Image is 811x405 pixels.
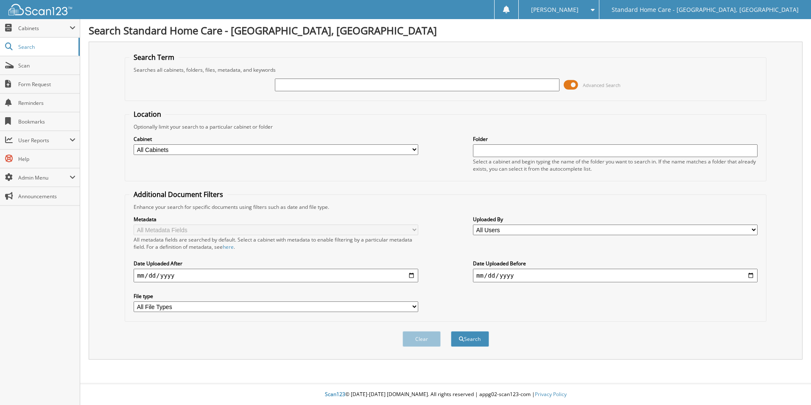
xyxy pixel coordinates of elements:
span: Bookmarks [18,118,76,125]
span: Admin Menu [18,174,70,181]
label: File type [134,292,418,300]
label: Cabinet [134,135,418,143]
span: Form Request [18,81,76,88]
div: Select a cabinet and begin typing the name of the folder you want to search in. If the name match... [473,158,758,172]
span: Cabinets [18,25,70,32]
span: User Reports [18,137,70,144]
label: Folder [473,135,758,143]
label: Date Uploaded After [134,260,418,267]
span: Scan123 [325,391,345,398]
button: Clear [403,331,441,347]
span: [PERSON_NAME] [531,7,579,12]
label: Uploaded By [473,216,758,223]
legend: Search Term [129,53,179,62]
div: © [DATE]-[DATE] [DOMAIN_NAME]. All rights reserved | appg02-scan123-com | [80,384,811,405]
label: Date Uploaded Before [473,260,758,267]
div: Optionally limit your search to a particular cabinet or folder [129,123,762,130]
div: Searches all cabinets, folders, files, metadata, and keywords [129,66,762,73]
span: Search [18,43,74,51]
span: Announcements [18,193,76,200]
input: start [134,269,418,282]
button: Search [451,331,489,347]
label: Metadata [134,216,418,223]
a: here [223,243,234,250]
span: Standard Home Care - [GEOGRAPHIC_DATA], [GEOGRAPHIC_DATA] [612,7,799,12]
span: Advanced Search [583,82,621,88]
span: Help [18,155,76,163]
img: scan123-logo-white.svg [8,4,72,15]
a: Privacy Policy [535,391,567,398]
div: All metadata fields are searched by default. Select a cabinet with metadata to enable filtering b... [134,236,418,250]
legend: Location [129,110,165,119]
div: Enhance your search for specific documents using filters such as date and file type. [129,203,762,211]
legend: Additional Document Filters [129,190,227,199]
h1: Search Standard Home Care - [GEOGRAPHIC_DATA], [GEOGRAPHIC_DATA] [89,23,803,37]
span: Scan [18,62,76,69]
input: end [473,269,758,282]
span: Reminders [18,99,76,107]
